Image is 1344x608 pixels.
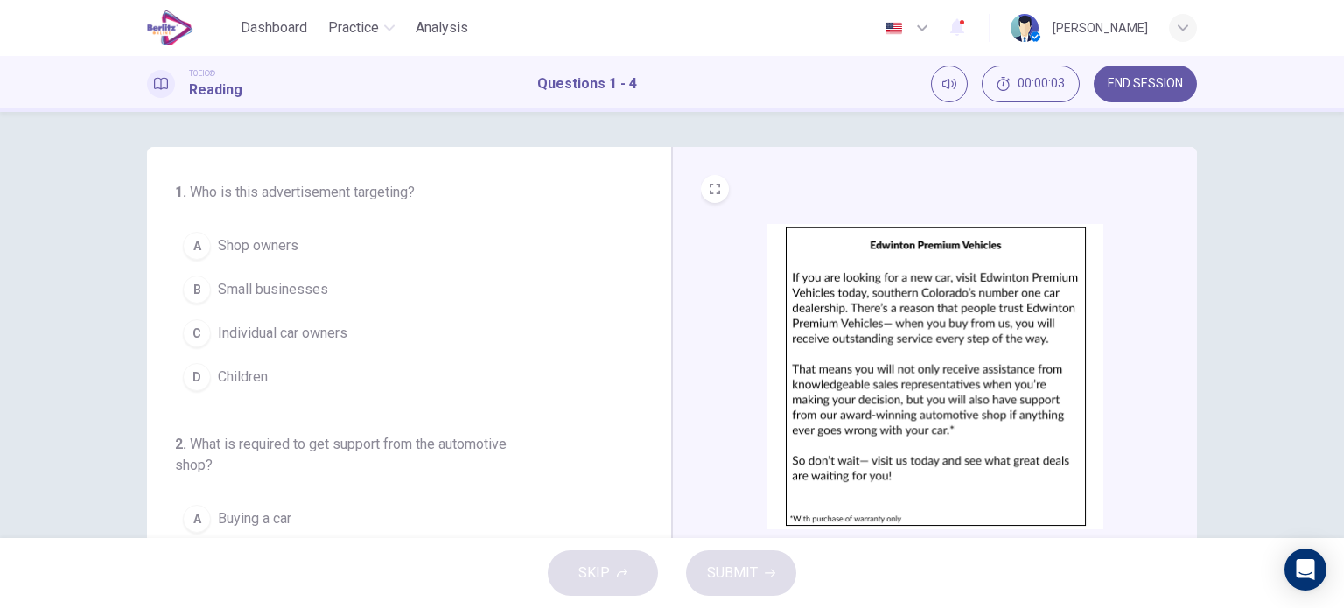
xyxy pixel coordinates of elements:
[175,268,622,311] button: BSmall businesses
[175,436,507,473] span: What is required to get support from the automotive shop?
[175,436,186,452] span: 2 .
[321,12,402,44] button: Practice
[218,323,347,344] span: Individual car owners
[147,10,234,45] a: EduSynch logo
[1011,14,1039,42] img: Profile picture
[884,533,987,557] button: CLICK TO ZOOM
[189,67,215,80] span: TOEIC®
[218,367,268,388] span: Children
[218,235,298,256] span: Shop owners
[1284,549,1326,591] div: Open Intercom Messenger
[931,66,968,102] div: Mute
[175,355,622,399] button: DChildren
[701,175,729,203] button: EXPAND
[183,363,211,391] div: D
[241,17,307,38] span: Dashboard
[190,184,415,200] span: Who is this advertisement targeting?
[416,17,468,38] span: Analysis
[183,232,211,260] div: A
[234,12,314,44] button: Dashboard
[537,73,637,94] h1: Questions 1 - 4
[883,22,905,35] img: en
[1094,66,1197,102] button: END SESSION
[409,12,475,44] button: Analysis
[183,276,211,304] div: B
[1108,77,1183,91] span: END SESSION
[175,184,186,200] span: 1 .
[175,311,622,355] button: CIndividual car owners
[218,279,328,300] span: Small businesses
[1018,77,1065,91] span: 00:00:03
[1053,17,1148,38] div: [PERSON_NAME]
[218,508,291,529] span: Buying a car
[189,80,242,101] h1: Reading
[183,505,211,533] div: A
[982,66,1080,102] div: Hide
[175,224,622,268] button: AShop owners
[147,10,193,45] img: EduSynch logo
[183,319,211,347] div: C
[175,497,622,541] button: ABuying a car
[328,17,379,38] span: Practice
[767,224,1103,529] img: undefined
[982,66,1080,102] button: 00:00:03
